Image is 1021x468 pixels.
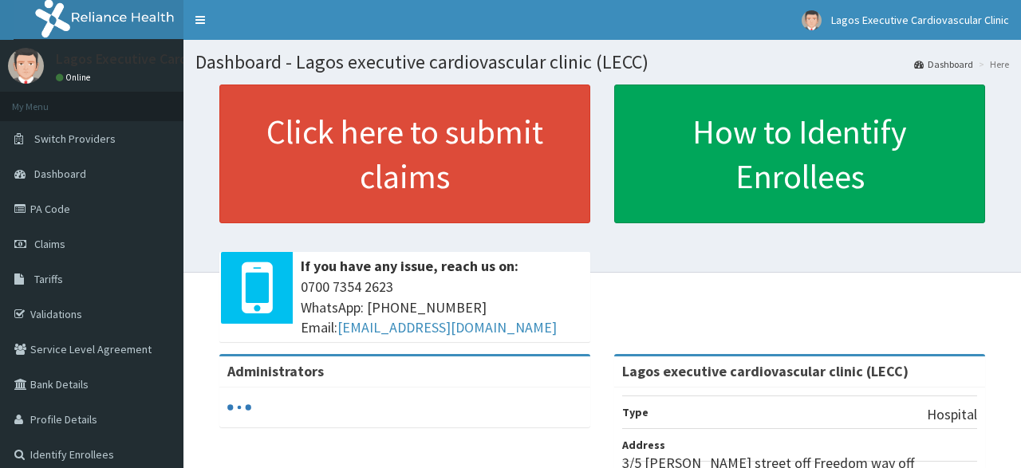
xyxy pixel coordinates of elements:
[34,237,65,251] span: Claims
[802,10,822,30] img: User Image
[975,57,1009,71] li: Here
[34,132,116,146] span: Switch Providers
[34,167,86,181] span: Dashboard
[34,272,63,286] span: Tariffs
[301,257,518,275] b: If you have any issue, reach us on:
[301,277,582,338] span: 0700 7354 2623 WhatsApp: [PHONE_NUMBER] Email:
[337,318,557,336] a: [EMAIL_ADDRESS][DOMAIN_NAME]
[927,404,977,425] p: Hospital
[8,48,44,84] img: User Image
[195,52,1009,73] h1: Dashboard - Lagos executive cardiovascular clinic (LECC)
[622,438,665,452] b: Address
[914,57,973,71] a: Dashboard
[219,85,590,223] a: Click here to submit claims
[831,13,1009,27] span: Lagos Executive Cardiovascular Clinic
[227,395,251,419] svg: audio-loading
[622,405,648,419] b: Type
[622,362,909,380] strong: Lagos executive cardiovascular clinic (LECC)
[614,85,985,223] a: How to Identify Enrollees
[227,362,324,380] b: Administrators
[56,52,286,66] p: Lagos Executive Cardiovascular Clinic
[56,72,94,83] a: Online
